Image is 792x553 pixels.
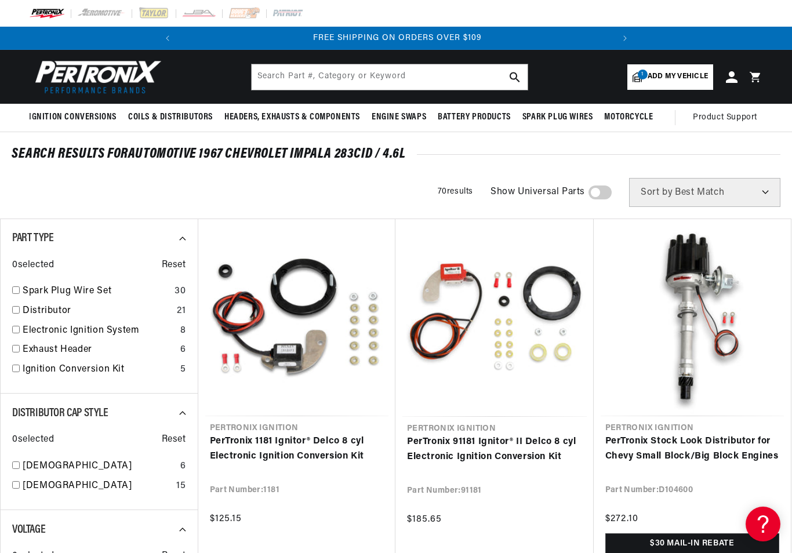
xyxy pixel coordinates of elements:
summary: Ignition Conversions [29,104,122,131]
span: Spark Plug Wires [522,111,593,123]
span: Battery Products [438,111,511,123]
div: Announcement [180,32,615,45]
a: Distributor [23,304,172,319]
span: 1 [638,70,648,79]
span: Distributor Cap Style [12,408,108,419]
div: 30 [175,284,186,299]
a: [DEMOGRAPHIC_DATA] [23,459,176,474]
span: Sort by [641,188,673,197]
input: Search Part #, Category or Keyword [252,64,528,90]
a: 1Add my vehicle [627,64,713,90]
span: Headers, Exhausts & Components [224,111,360,123]
div: 8 [180,323,186,339]
div: 15 [176,479,186,494]
span: Motorcycle [604,111,653,123]
div: SEARCH RESULTS FOR Automotive 1967 Chevrolet Impala 283cid / 4.6L [12,148,780,160]
span: 0 selected [12,432,54,448]
span: Part Type [12,232,53,244]
a: PerTronix 91181 Ignitor® II Delco 8 cyl Electronic Ignition Conversion Kit [407,435,582,464]
a: Spark Plug Wire Set [23,284,170,299]
span: Ignition Conversions [29,111,117,123]
span: Reset [162,432,186,448]
span: Reset [162,258,186,273]
a: Ignition Conversion Kit [23,362,176,377]
a: [DEMOGRAPHIC_DATA] [23,479,172,494]
div: 2 of 2 [180,32,615,45]
a: PerTronix Stock Look Distributor for Chevy Small Block/Big Block Engines [605,434,780,464]
span: Product Support [693,111,757,124]
div: 21 [177,304,186,319]
img: Pertronix [29,57,162,97]
summary: Spark Plug Wires [517,104,599,131]
button: Translation missing: en.sections.announcements.previous_announcement [156,27,179,50]
div: 5 [180,362,186,377]
summary: Motorcycle [598,104,659,131]
button: search button [502,64,528,90]
span: Add my vehicle [648,71,708,82]
div: 6 [180,343,186,358]
summary: Product Support [693,104,763,132]
span: 70 results [438,187,473,196]
span: Show Universal Parts [491,185,585,200]
select: Sort by [629,178,780,207]
button: Translation missing: en.sections.announcements.next_announcement [613,27,637,50]
summary: Coils & Distributors [122,104,219,131]
summary: Battery Products [432,104,517,131]
div: 6 [180,459,186,474]
span: Engine Swaps [372,111,426,123]
summary: Headers, Exhausts & Components [219,104,366,131]
a: Exhaust Header [23,343,176,358]
span: Coils & Distributors [128,111,213,123]
a: PerTronix 1181 Ignitor® Delco 8 cyl Electronic Ignition Conversion Kit [210,434,384,464]
summary: Engine Swaps [366,104,432,131]
span: Voltage [12,524,45,536]
a: Electronic Ignition System [23,323,176,339]
span: FREE SHIPPING ON ORDERS OVER $109 [313,34,482,42]
span: 0 selected [12,258,54,273]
